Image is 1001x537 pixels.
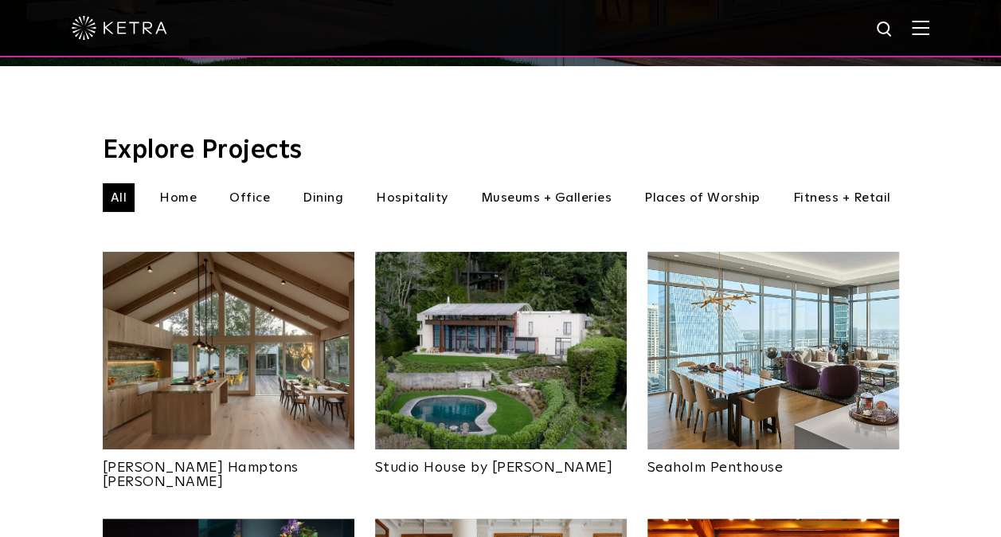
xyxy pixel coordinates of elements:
li: Home [151,183,205,212]
img: search icon [875,20,895,40]
img: Project_Landing_Thumbnail-2022smaller [647,252,899,449]
img: Project_Landing_Thumbnail-2021 [103,252,354,449]
li: Museums + Galleries [473,183,620,212]
a: [PERSON_NAME] Hamptons [PERSON_NAME] [103,449,354,489]
li: Office [221,183,278,212]
a: Seaholm Penthouse [647,449,899,475]
li: Fitness + Retail [785,183,899,212]
img: Hamburger%20Nav.svg [912,20,929,35]
img: An aerial view of Olson Kundig's Studio House in Seattle [375,252,627,449]
li: Places of Worship [636,183,768,212]
a: Studio House by [PERSON_NAME] [375,449,627,475]
li: All [103,183,135,212]
h3: Explore Projects [103,138,899,163]
li: Hospitality [368,183,456,212]
img: ketra-logo-2019-white [72,16,167,40]
li: Dining [295,183,351,212]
